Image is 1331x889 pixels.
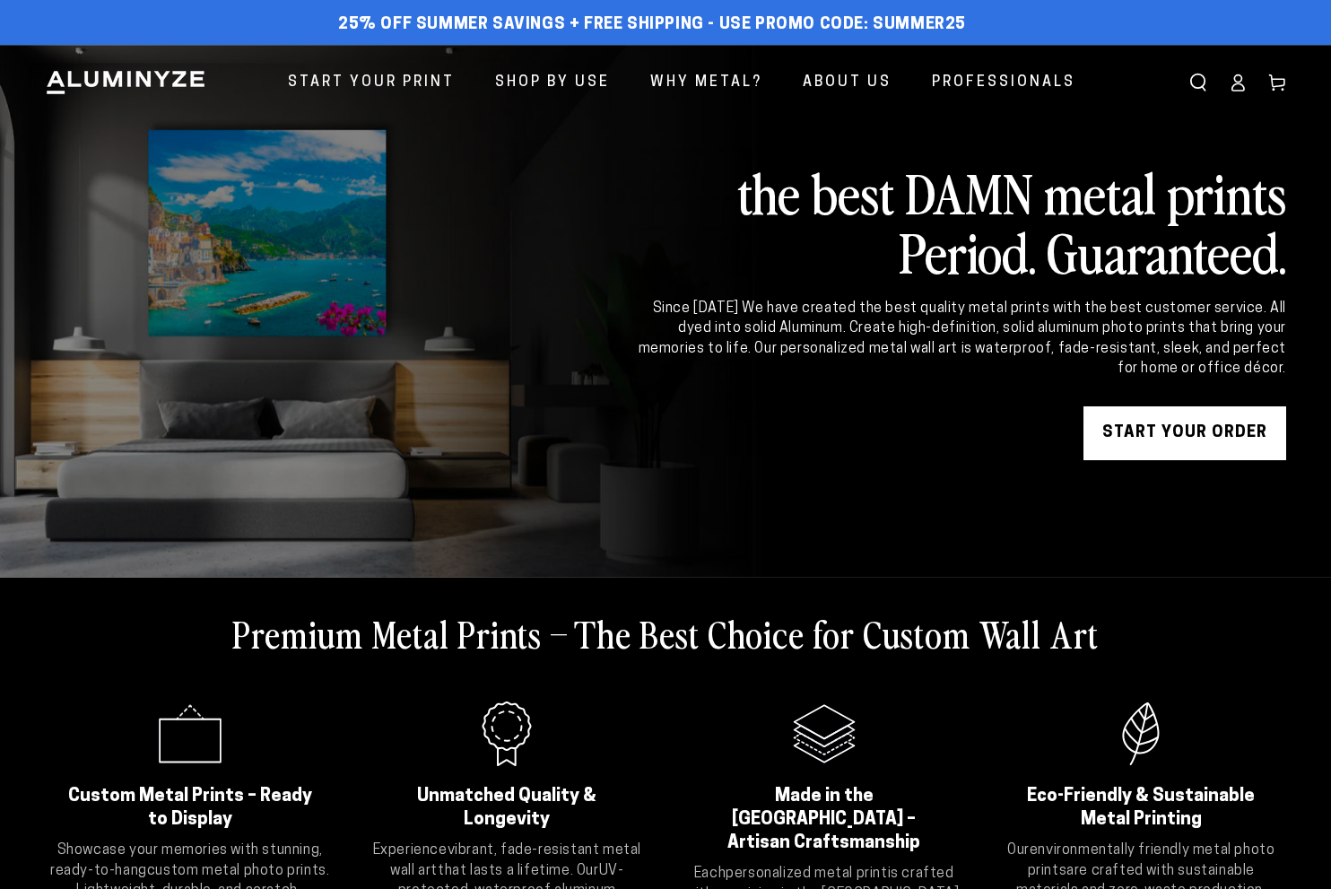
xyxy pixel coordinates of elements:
span: About Us [803,70,892,96]
h2: Premium Metal Prints – The Best Choice for Custom Wall Art [232,610,1099,657]
div: Since [DATE] We have created the best quality metal prints with the best customer service. All dy... [635,299,1286,379]
h2: Eco-Friendly & Sustainable Metal Printing [1019,785,1265,832]
summary: Search our site [1179,63,1218,102]
span: Start Your Print [288,70,455,96]
h2: the best DAMN metal prints Period. Guaranteed. [635,162,1286,281]
a: START YOUR Order [1083,406,1286,460]
h2: Unmatched Quality & Longevity [385,785,631,832]
span: 25% off Summer Savings + Free Shipping - Use Promo Code: SUMMER25 [338,15,966,35]
h2: Made in the [GEOGRAPHIC_DATA] – Artisan Craftsmanship [701,785,947,855]
strong: personalized metal print [726,867,887,881]
span: Professionals [932,70,1075,96]
strong: custom metal photo prints [147,864,326,878]
a: Professionals [918,59,1089,107]
h2: Custom Metal Prints – Ready to Display [67,785,313,832]
img: Aluminyze [45,69,206,96]
strong: vibrant, fade-resistant metal wall art [390,843,641,877]
a: About Us [789,59,905,107]
span: Shop By Use [495,70,610,96]
a: Start Your Print [274,59,468,107]
a: Why Metal? [637,59,776,107]
strong: environmentally friendly metal photo prints [1028,843,1275,877]
a: Shop By Use [482,59,623,107]
span: Why Metal? [650,70,762,96]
